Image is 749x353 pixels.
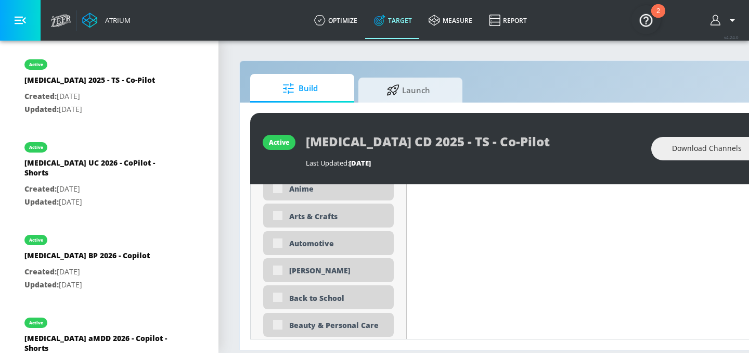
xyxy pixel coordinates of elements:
[263,231,394,255] div: Automotive
[24,104,59,114] span: Updated:
[263,258,394,282] div: [PERSON_NAME]
[263,204,394,228] div: Arts & Crafts
[349,158,371,168] span: [DATE]
[24,75,155,90] div: [MEDICAL_DATA] 2025 - TS - Co-Pilot
[289,211,386,221] div: Arts & Crafts
[24,183,170,196] p: [DATE]
[24,91,57,101] span: Created:
[82,12,131,28] a: Atrium
[263,176,394,200] div: Anime
[17,224,202,299] div: active[MEDICAL_DATA] BP 2026 - CopilotCreated:[DATE]Updated:[DATE]
[481,2,535,39] a: Report
[24,266,150,279] p: [DATE]
[101,16,131,25] div: Atrium
[306,158,641,168] div: Last Updated:
[24,280,59,289] span: Updated:
[420,2,481,39] a: measure
[289,238,386,248] div: Automotive
[369,78,448,103] span: Launch
[269,138,289,147] div: active
[289,184,386,194] div: Anime
[289,320,386,330] div: Beauty & Personal Care
[29,145,43,150] div: active
[366,2,420,39] a: Target
[29,237,43,243] div: active
[24,279,150,292] p: [DATE]
[656,11,660,24] div: 2
[631,5,661,34] button: Open Resource Center, 2 new notifications
[24,267,57,276] span: Created:
[306,2,366,39] a: optimize
[261,76,340,101] span: Build
[263,285,394,309] div: Back to School
[17,49,202,123] div: active[MEDICAL_DATA] 2025 - TS - Co-PilotCreated:[DATE]Updated:[DATE]
[289,266,386,275] div: [PERSON_NAME]
[24,103,155,116] p: [DATE]
[24,250,150,266] div: [MEDICAL_DATA] BP 2026 - Copilot
[724,34,739,40] span: v 4.24.0
[672,142,742,155] span: Download Channels
[29,320,43,325] div: active
[24,196,170,209] p: [DATE]
[17,132,202,216] div: active[MEDICAL_DATA] UC 2026 - CoPilot - ShortsCreated:[DATE]Updated:[DATE]
[24,197,59,207] span: Updated:
[289,293,386,303] div: Back to School
[24,158,170,183] div: [MEDICAL_DATA] UC 2026 - CoPilot - Shorts
[263,313,394,337] div: Beauty & Personal Care
[24,184,57,194] span: Created:
[24,90,155,103] p: [DATE]
[29,62,43,67] div: active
